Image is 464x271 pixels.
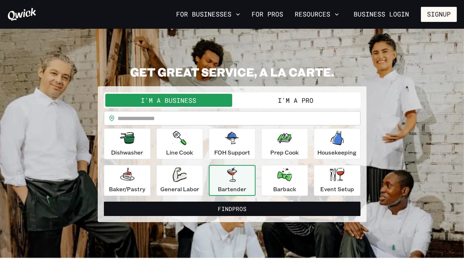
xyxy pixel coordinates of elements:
p: Barback [273,185,296,193]
button: Baker/Pastry [104,165,151,196]
p: Bartender [218,185,246,193]
p: Prep Cook [270,148,299,157]
button: Barback [261,165,308,196]
button: Housekeeping [314,128,360,159]
button: Event Setup [314,165,360,196]
p: FOH Support [214,148,250,157]
p: Line Cook [166,148,193,157]
button: For Businesses [173,8,243,20]
button: Resources [292,8,342,20]
button: FindPros [104,202,360,216]
h2: GET GREAT SERVICE, A LA CARTE. [98,65,367,79]
p: Baker/Pastry [109,185,145,193]
p: Housekeeping [317,148,357,157]
button: Line Cook [156,128,203,159]
button: I'm a Pro [232,94,359,107]
a: For Pros [249,8,286,20]
p: General Labor [160,185,199,193]
p: Dishwasher [111,148,143,157]
button: General Labor [156,165,203,196]
button: Dishwasher [104,128,151,159]
button: Prep Cook [261,128,308,159]
button: Bartender [209,165,256,196]
p: Event Setup [320,185,354,193]
button: Signup [421,7,457,22]
button: I'm a Business [105,94,232,107]
a: Business Login [348,7,415,22]
button: FOH Support [209,128,256,159]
